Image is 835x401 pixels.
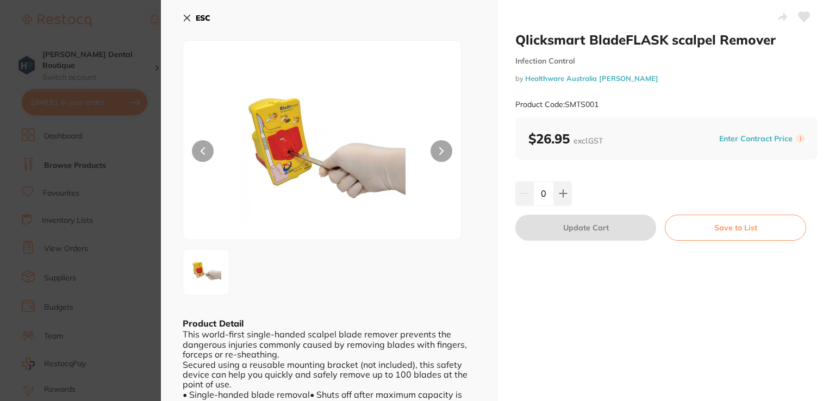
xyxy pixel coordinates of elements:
[515,100,599,109] small: Product Code: SMTS001
[525,74,658,83] a: Healthware Australia [PERSON_NAME]
[183,318,244,329] b: Product Detail
[186,253,226,292] img: NnouanBn
[796,134,805,143] label: i
[515,74,818,83] small: by
[574,136,603,146] span: excl. GST
[716,134,796,144] button: Enter Contract Price
[196,13,210,23] b: ESC
[515,57,818,66] small: Infection Control
[183,9,210,27] button: ESC
[665,215,806,241] button: Save to List
[515,32,818,48] h2: Qlicksmart BladeFLASK scalpel Remover
[239,68,406,240] img: NnouanBn
[528,130,603,147] b: $26.95
[515,215,656,241] button: Update Cart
